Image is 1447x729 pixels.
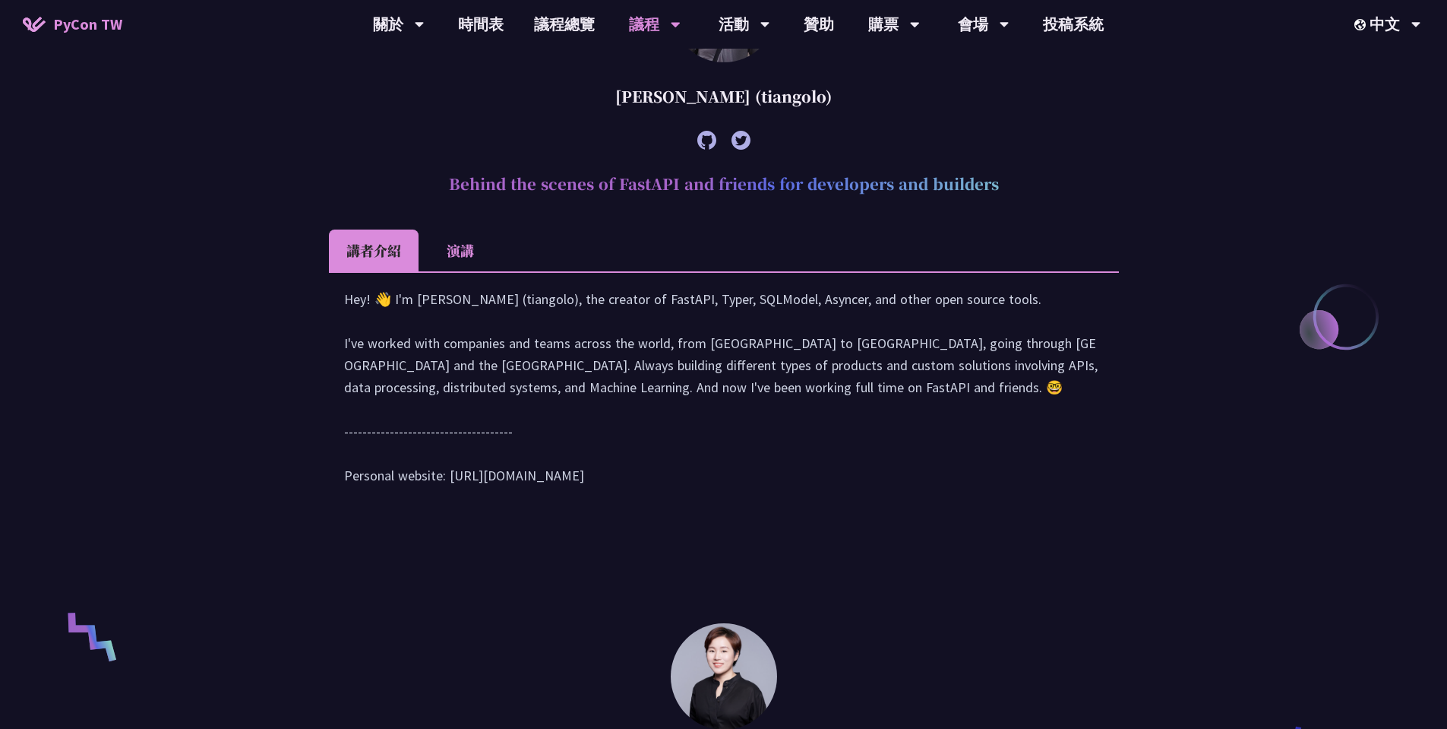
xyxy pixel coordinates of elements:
div: Hey! 👋 I'm [PERSON_NAME] (tiangolo), the creator of FastAPI, Typer, SQLModel, Asyncer, and other ... [344,288,1104,502]
h2: Behind the scenes of FastAPI and friends for developers and builders [329,161,1119,207]
div: [PERSON_NAME] (tiangolo) [329,74,1119,119]
a: PyCon TW [8,5,137,43]
li: 演講 [419,230,502,271]
img: Home icon of PyCon TW 2025 [23,17,46,32]
li: 講者介紹 [329,230,419,271]
img: Locale Icon [1354,19,1370,30]
span: PyCon TW [53,13,122,36]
